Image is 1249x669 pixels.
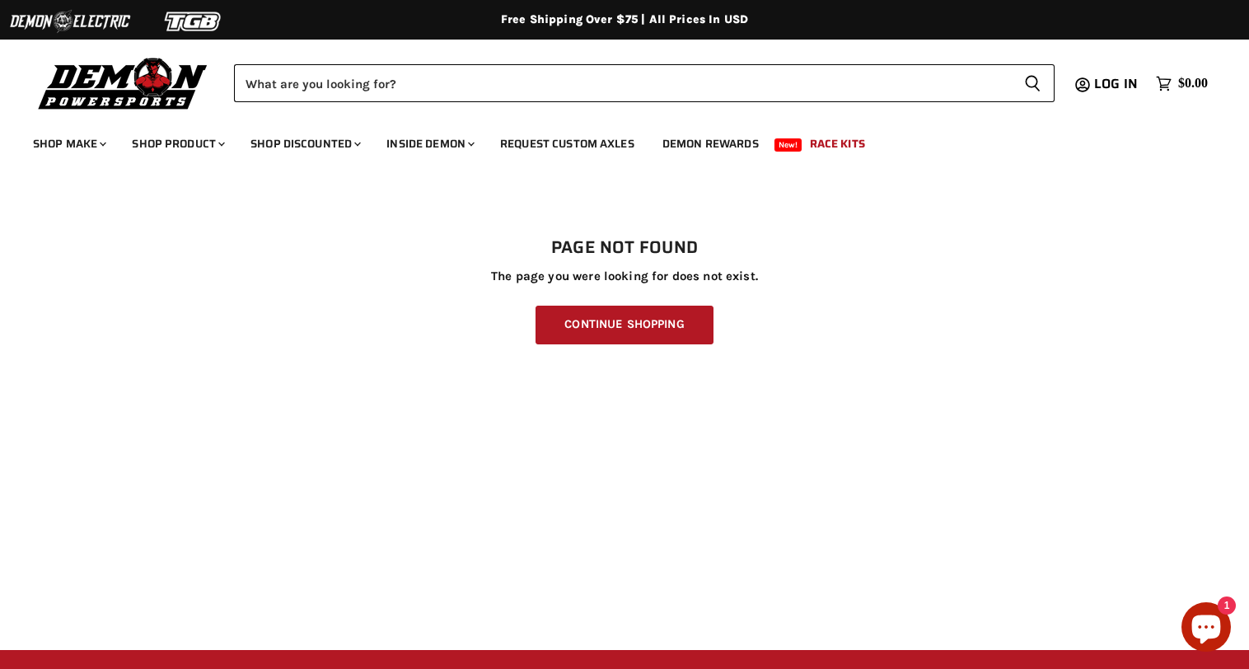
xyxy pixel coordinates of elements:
[798,127,877,161] a: Race Kits
[1011,64,1055,102] button: Search
[488,127,647,161] a: Request Custom Axles
[33,238,1216,258] h1: Page not found
[1176,602,1236,656] inbox-online-store-chat: Shopify online store chat
[1178,76,1208,91] span: $0.00
[8,6,132,37] img: Demon Electric Logo 2
[119,127,235,161] a: Shop Product
[774,138,802,152] span: New!
[536,306,713,344] a: Continue Shopping
[1148,72,1216,96] a: $0.00
[1094,73,1138,94] span: Log in
[1087,77,1148,91] a: Log in
[234,64,1011,102] input: Search
[374,127,484,161] a: Inside Demon
[21,120,1204,161] ul: Main menu
[132,6,255,37] img: TGB Logo 2
[234,64,1055,102] form: Product
[238,127,371,161] a: Shop Discounted
[33,54,213,112] img: Demon Powersports
[33,269,1216,283] p: The page you were looking for does not exist.
[21,127,116,161] a: Shop Make
[650,127,771,161] a: Demon Rewards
